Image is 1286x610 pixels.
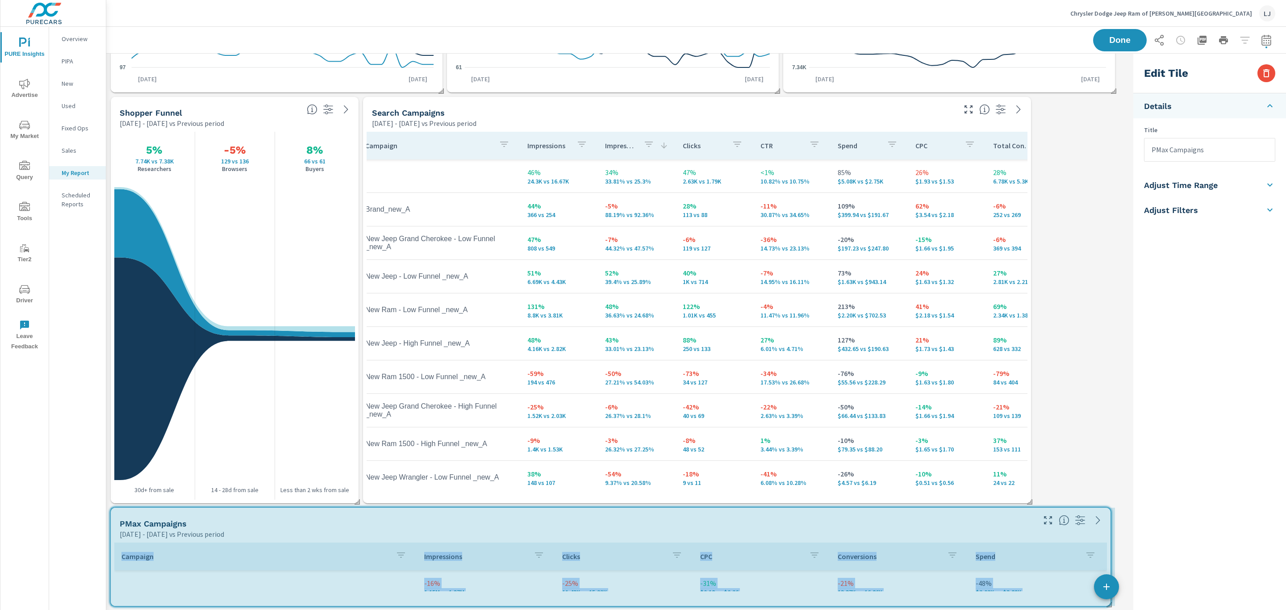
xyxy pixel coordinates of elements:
span: Driver [3,284,46,306]
p: -41% [760,468,824,479]
span: PURE Insights [3,38,46,59]
p: -8% [683,435,746,446]
p: -9% [527,435,591,446]
p: 47% [527,234,591,245]
p: $55.56 vs $228.29 [838,379,901,386]
p: -22% [760,401,824,412]
div: LJ [1259,5,1275,21]
p: 3.44% vs 3.39% [760,446,824,453]
p: -26% [838,468,901,479]
button: Make Fullscreen [961,102,976,117]
p: -3% [915,435,979,446]
p: Chrysler Dodge Jeep Ram of [PERSON_NAME][GEOGRAPHIC_DATA] [1070,9,1252,17]
p: -73% [683,368,746,379]
p: Overview [62,34,99,43]
p: 47% [683,167,746,178]
p: Impression Share [605,141,636,150]
td: New Ram - Low Funnel _new_A [358,299,520,321]
p: 24 vs 22 [993,479,1056,486]
div: Used [49,99,106,113]
div: New [49,77,106,90]
p: <1% [760,167,824,178]
p: 8,795 vs 3,805 [527,312,591,319]
p: 2,336 vs 1,385 [993,312,1056,319]
p: $1.63 vs $1.32 [915,278,979,285]
p: Title [1144,125,1275,134]
p: $5,075.01 vs $2,747.09 [838,178,901,185]
p: 48% [605,301,668,312]
p: $2.18 vs $1.54 [915,312,979,319]
p: 14.95% vs 16.11% [760,278,824,285]
p: 62% [915,201,979,211]
p: 34% [605,167,668,178]
text: 97 [120,64,126,70]
p: 213% [838,301,901,312]
p: -15% [915,234,979,245]
p: 6,779 vs 5,302 [993,178,1056,185]
span: My Market [3,120,46,142]
p: Clicks [683,141,725,150]
p: -10% [838,435,901,446]
p: 122% [683,301,746,312]
p: -50% [838,401,901,412]
p: 808 vs 549 [527,245,591,252]
p: Fixed Ops [62,124,99,133]
p: 109% [838,201,901,211]
p: New [62,79,99,88]
h5: Adjust Filters [1144,205,1198,215]
p: 39.4% vs 25.89% [605,278,668,285]
p: Used [62,101,99,110]
p: 1% [760,435,824,446]
p: -20% [838,234,901,245]
p: My Report [62,168,99,177]
p: 40 vs 69 [683,412,746,419]
h5: Search Campaigns [372,108,445,117]
p: -79% [993,368,1056,379]
p: [DATE] [1075,75,1106,84]
p: 109 vs 139 [993,412,1056,419]
p: 51% [527,267,591,278]
p: [DATE] - [DATE] vs Previous period [120,118,224,129]
p: 11.47% vs 11.96% [760,312,824,319]
p: -34% [760,368,824,379]
p: 88% [683,334,746,345]
p: 119 vs 127 [683,245,746,252]
p: -21% [993,401,1056,412]
p: [DATE] [739,75,770,84]
p: -4% [760,301,824,312]
p: -9% [915,368,979,379]
p: 73% [838,267,901,278]
span: Tools [3,202,46,224]
td: Brand_new_A [358,198,520,221]
p: 1.52K vs 2.03K [527,412,591,419]
p: 48 vs 52 [683,446,746,453]
p: CPC [915,141,957,150]
p: 366 vs 254 [527,211,591,218]
div: PIPA [49,54,106,68]
h5: Details [1144,101,1172,111]
p: 148 vs 107 [527,479,591,486]
p: -6% [993,234,1056,245]
p: 24,300 vs 16,667 [527,178,591,185]
p: $399.94 vs $191.67 [838,211,901,218]
p: [DATE] [465,75,496,84]
p: $0.51 vs $0.56 [915,479,979,486]
p: Sales [62,146,99,155]
button: Done [1093,29,1147,51]
p: 1.4K vs 1.53K [527,446,591,453]
p: $1.73 vs $1.43 [915,345,979,352]
span: Advertise [3,79,46,100]
p: 26.32% vs 27.25% [605,446,668,453]
p: CTR [760,141,802,150]
span: Query [3,161,46,183]
p: 2.63% vs 3.39% [760,412,824,419]
td: New Jeep Grand Cherokee - High Funnel _new_A [358,395,520,426]
p: -18% [683,468,746,479]
p: -6% [605,401,668,412]
p: 17.53% vs 26.68% [760,379,824,386]
p: 52% [605,267,668,278]
p: Spend [838,141,880,150]
p: 89% [993,334,1056,345]
p: 4.16K vs 2.82K [527,345,591,352]
p: -11% [760,201,824,211]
